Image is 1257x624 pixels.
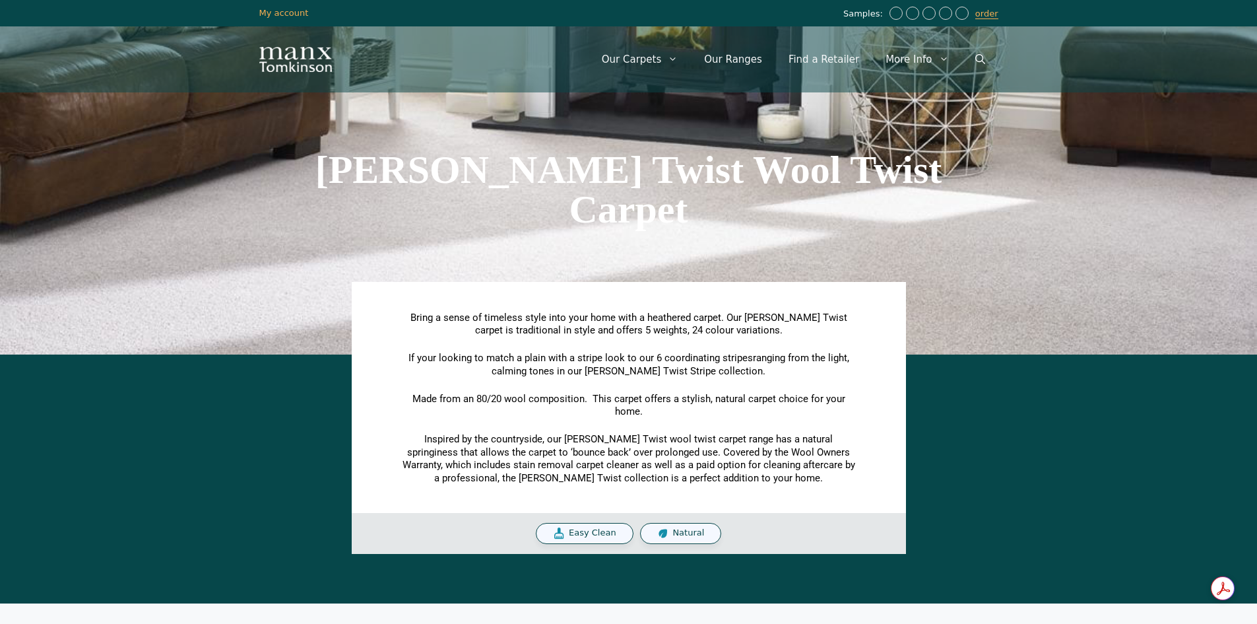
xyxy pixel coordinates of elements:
a: Find a Retailer [775,40,872,79]
p: Inspired by the countryside, our [PERSON_NAME] Twist wool twist carpet range has a natural spring... [401,433,856,485]
a: Open Search Bar [962,40,998,79]
p: If your looking to match a plain with a stripe look to our 6 coordinating stripes [401,352,856,378]
nav: Primary [589,40,998,79]
span: Easy Clean [569,528,616,539]
img: Manx Tomkinson [259,47,332,72]
p: Made from an 80/20 wool composition. This carpet offers a stylish, natural carpet choice for your... [401,393,856,419]
h1: [PERSON_NAME] Twist Wool Twist Carpet [259,150,998,229]
a: Our Ranges [691,40,775,79]
a: More Info [872,40,961,79]
span: Samples: [843,9,886,20]
a: Our Carpets [589,40,692,79]
span: ranging from the light, calming tones in our [PERSON_NAME] Twist Stripe collection. [492,352,849,377]
a: My account [259,8,309,18]
a: order [975,9,998,19]
span: Natural [672,528,704,539]
p: Bring a sense of timeless style into your home with a heathered carpet. Our [PERSON_NAME] Twist c... [401,312,856,337]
